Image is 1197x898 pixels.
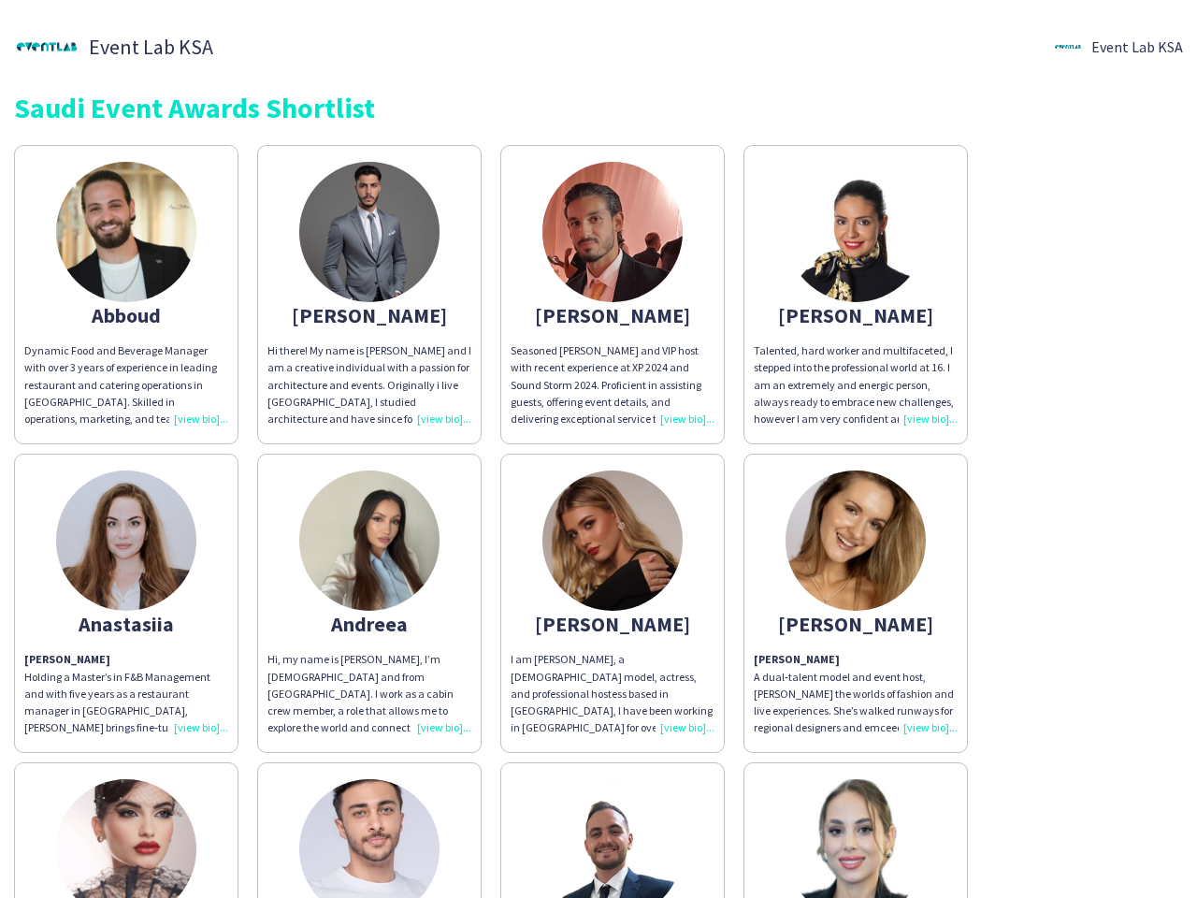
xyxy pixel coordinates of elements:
[267,651,471,736] div: Hi, my name is [PERSON_NAME], I’m [DEMOGRAPHIC_DATA] and from [GEOGRAPHIC_DATA]. I work as a cabi...
[56,471,196,611] img: thumb-68af0d94421ea.jpg
[24,307,228,324] div: Abboud
[786,471,926,611] img: thumb-68af2031136d1.jpeg
[299,162,440,302] img: thumb-66e41fb41ccb1.jpeg
[786,162,926,302] img: thumb-65d4e661d93f9.jpg
[24,651,228,736] p: Holding a Master’s in F&B Management and with five years as a restaurant manager in [GEOGRAPHIC_D...
[14,14,79,80] img: thumb-85986b4a-8f50-466f-a43c-0380fde86aba.jpg
[754,616,958,632] div: [PERSON_NAME]
[754,651,958,736] p: A dual‑talent model and event host, [PERSON_NAME] the worlds of fashion and live experiences. She...
[89,38,213,55] span: Event Lab KSA
[267,342,471,427] div: Hi there! My name is [PERSON_NAME] and I am a creative individual with a passion for architecture...
[24,616,228,632] div: Anastasiia
[511,616,714,632] div: [PERSON_NAME]
[1091,38,1183,55] span: Event Lab KSA
[299,471,440,611] img: thumb-68b5ad1647f78.jpeg
[56,162,196,302] img: thumb-68af0f41afaf8.jpeg
[754,307,958,324] div: [PERSON_NAME]
[267,307,471,324] div: [PERSON_NAME]
[511,342,714,427] div: Seasoned [PERSON_NAME] and VIP host with recent experience at XP 2024 and Sound Storm 2024. Profi...
[542,471,683,611] img: thumb-63c2ec5856aa2.jpeg
[24,342,228,427] div: Dynamic Food and Beverage Manager with over 3 years of experience in leading restaurant and cater...
[754,652,840,666] strong: [PERSON_NAME]
[1054,33,1082,61] img: thumb-4fde7048-fb10-42f0-869d-875d555b4f0d.jpg
[511,651,714,736] div: I am [PERSON_NAME], a [DEMOGRAPHIC_DATA] model, actress, and professional hostess based in [GEOGR...
[24,652,110,666] strong: [PERSON_NAME]
[511,307,714,324] div: [PERSON_NAME]
[267,616,471,632] div: Andreea
[14,94,1183,122] div: Saudi Event Awards Shortlist
[754,342,958,427] div: Talented, hard worker and multifaceted, I stepped into the professional world at 16. I am an extr...
[542,162,683,302] img: thumb-6744af5d67441.jpeg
